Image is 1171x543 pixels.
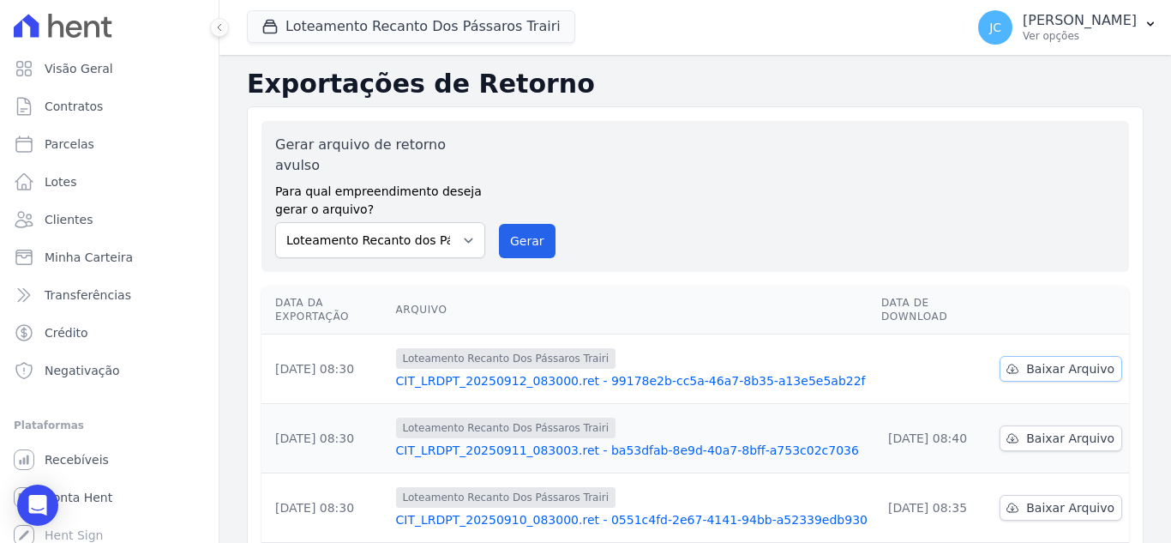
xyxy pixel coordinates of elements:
a: Parcelas [7,127,212,161]
span: Baixar Arquivo [1026,430,1114,447]
td: [DATE] 08:40 [874,404,993,474]
a: Minha Carteira [7,240,212,275]
span: Recebíveis [45,451,109,468]
div: Plataformas [14,415,205,436]
div: Open Intercom Messenger [17,485,58,526]
button: JC [PERSON_NAME] Ver opções [964,3,1171,51]
p: Ver opções [1023,29,1137,43]
td: [DATE] 08:30 [261,335,389,404]
span: Conta Hent [45,489,112,506]
p: [PERSON_NAME] [1023,12,1137,29]
a: CIT_LRDPT_20250911_083003.ret - ba53dfab-8e9d-40a7-8bff-a753c02c7036 [396,442,868,459]
span: Loteamento Recanto Dos Pássaros Trairi [396,348,616,369]
a: Lotes [7,165,212,199]
span: Contratos [45,98,103,115]
a: CIT_LRDPT_20250910_083000.ret - 0551c4fd-2e67-4141-94bb-a52339edb930 [396,511,868,528]
span: Minha Carteira [45,249,133,266]
button: Gerar [499,224,555,258]
a: CIT_LRDPT_20250912_083000.ret - 99178e2b-cc5a-46a7-8b35-a13e5e5ab22f [396,372,868,389]
th: Data da Exportação [261,286,389,335]
span: Negativação [45,362,120,379]
h2: Exportações de Retorno [247,69,1144,100]
span: Baixar Arquivo [1026,360,1114,377]
a: Crédito [7,316,212,350]
a: Visão Geral [7,51,212,86]
button: Loteamento Recanto Dos Pássaros Trairi [247,10,575,43]
td: [DATE] 08:35 [874,474,993,543]
a: Recebíveis [7,443,212,477]
label: Para qual empreendimento deseja gerar o arquivo? [275,176,485,219]
span: Clientes [45,211,93,228]
a: Contratos [7,89,212,124]
span: Crédito [45,324,88,341]
a: Transferências [7,278,212,312]
a: Baixar Arquivo [1000,495,1122,521]
a: Negativação [7,353,212,388]
span: JC [989,21,1001,33]
td: [DATE] 08:30 [261,474,389,543]
a: Baixar Arquivo [1000,356,1122,382]
span: Parcelas [45,136,94,153]
a: Baixar Arquivo [1000,425,1122,451]
th: Data de Download [874,286,993,335]
span: Lotes [45,173,77,190]
span: Baixar Arquivo [1026,499,1114,516]
label: Gerar arquivo de retorno avulso [275,135,485,176]
span: Visão Geral [45,60,113,77]
td: [DATE] 08:30 [261,404,389,474]
th: Arquivo [389,286,874,335]
span: Transferências [45,287,131,304]
span: Loteamento Recanto Dos Pássaros Trairi [396,487,616,508]
span: Loteamento Recanto Dos Pássaros Trairi [396,418,616,438]
a: Conta Hent [7,480,212,515]
a: Clientes [7,202,212,237]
